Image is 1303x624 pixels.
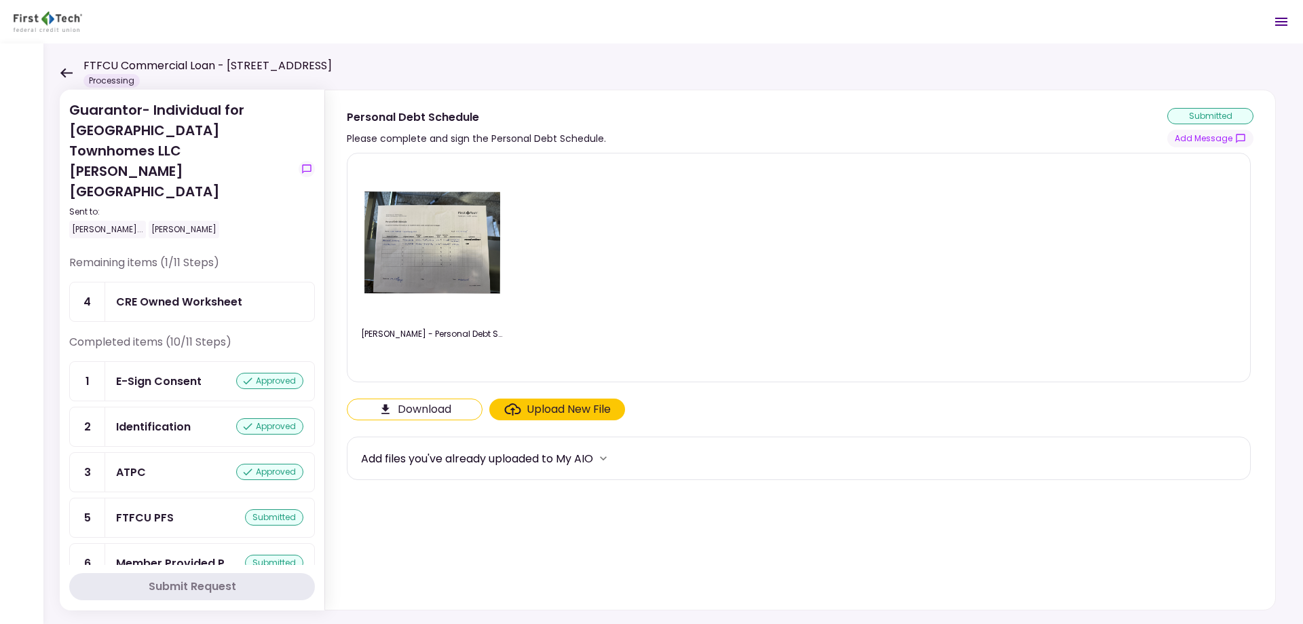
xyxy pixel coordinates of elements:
span: Click here to upload the required document [489,399,625,420]
div: approved [236,418,303,435]
div: Identification [116,418,191,435]
a: 1E-Sign Consentapproved [69,361,315,401]
div: Upload New File [527,401,611,418]
button: Open menu [1265,5,1298,38]
a: 4CRE Owned Worksheet [69,282,315,322]
div: Sent to: [69,206,293,218]
div: Add files you've already uploaded to My AIO [361,450,593,467]
a: 5FTFCU PFSsubmitted [69,498,315,538]
div: 1 [70,362,105,401]
div: 6 [70,544,105,583]
div: CRE Owned Worksheet [116,293,242,310]
a: 2Identificationapproved [69,407,315,447]
div: approved [236,464,303,480]
div: Please complete and sign the Personal Debt Schedule. [347,130,606,147]
div: Guarantor- Individual for [GEOGRAPHIC_DATA] Townhomes LLC [PERSON_NAME][GEOGRAPHIC_DATA] [69,100,293,238]
button: Click here to download the document [347,399,483,420]
div: [PERSON_NAME]... [69,221,146,238]
div: Submit Request [149,579,236,595]
button: show-messages [299,161,315,177]
div: approved [236,373,303,389]
div: Chaitanya - Personal Debt Schedule.pdf [361,328,504,340]
div: Completed items (10/11 Steps) [69,334,315,361]
button: show-messages [1167,130,1253,147]
div: ATPC [116,464,146,481]
button: more [593,448,613,469]
div: [PERSON_NAME] [149,221,219,238]
div: submitted [245,509,303,526]
div: Personal Debt Schedule [347,109,606,126]
div: 4 [70,282,105,321]
button: Submit Request [69,573,315,600]
div: Member Provided PFS [116,555,233,572]
div: Remaining items (1/11 Steps) [69,255,315,282]
div: submitted [245,555,303,571]
a: 3ATPCapproved [69,452,315,492]
h1: FTFCU Commercial Loan - [STREET_ADDRESS] [83,58,332,74]
div: 3 [70,453,105,492]
div: submitted [1167,108,1253,124]
div: FTFCU PFS [116,509,174,526]
div: E-Sign Consent [116,373,202,390]
div: 5 [70,498,105,537]
div: Personal Debt SchedulePlease complete and sign the Personal Debt Schedule.submittedshow-messagesC... [324,90,1276,610]
div: 2 [70,407,105,446]
div: Processing [83,74,140,88]
a: 6Member Provided PFSsubmitted [69,543,315,583]
img: Partner icon [14,12,82,32]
